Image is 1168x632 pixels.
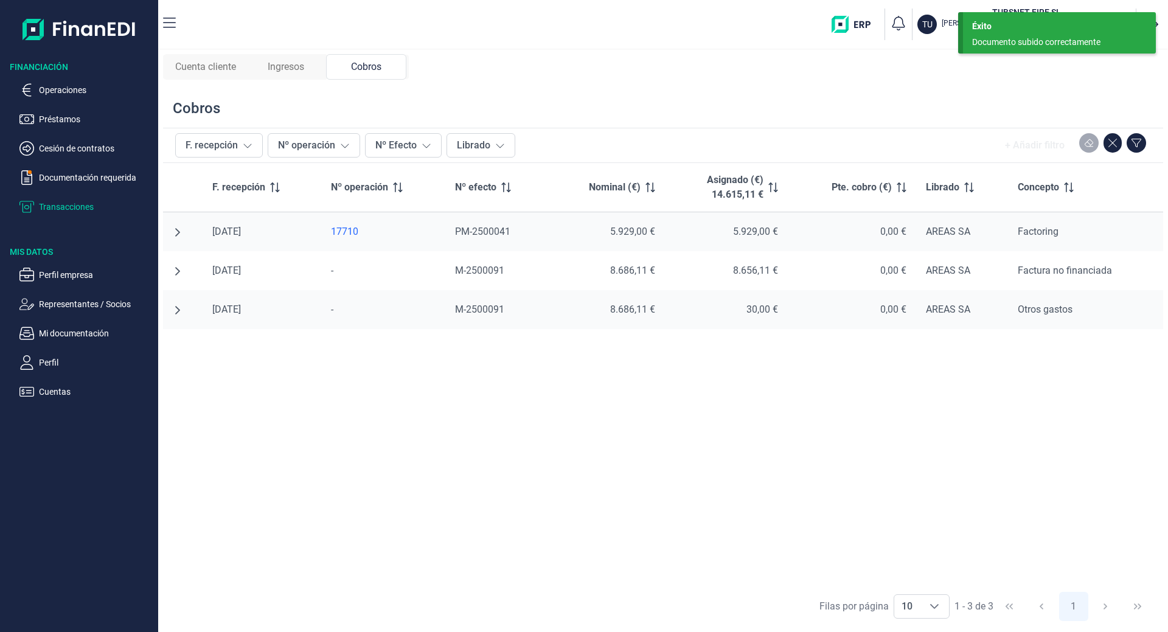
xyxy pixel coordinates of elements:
[331,265,436,277] div: -
[165,54,246,80] div: Cuenta cliente
[351,60,381,74] span: Cobros
[39,200,153,214] p: Transacciones
[39,112,153,127] p: Préstamos
[922,18,933,30] p: TU
[926,304,998,316] div: AREAS SA
[972,36,1138,49] div: Documento subido correctamente
[798,304,906,316] div: 0,00 €
[819,599,889,614] div: Filas por página
[1091,592,1120,621] button: Next Page
[798,265,906,277] div: 0,00 €
[212,265,311,277] div: [DATE]
[39,141,153,156] p: Cesión de contratos
[23,10,136,49] img: Logo de aplicación
[19,141,153,156] button: Cesión de contratos
[39,355,153,370] p: Perfil
[1027,592,1056,621] button: Previous Page
[1018,180,1059,195] span: Concepto
[832,180,892,195] span: Pte. cobro (€)
[926,180,959,195] span: Librado
[19,268,153,282] button: Perfil empresa
[589,180,641,195] span: Nominal (€)
[675,304,779,316] div: 30,00 €
[331,226,436,238] a: 17710
[175,60,236,74] span: Cuenta cliente
[558,226,655,238] div: 5.929,00 €
[455,304,504,315] span: M-2500091
[173,305,182,315] button: undefined null
[173,266,182,276] button: undefined null
[920,595,949,618] div: Choose
[19,83,153,97] button: Operaciones
[675,226,779,238] div: 5.929,00 €
[995,592,1024,621] button: First Page
[1018,226,1058,237] span: Factoring
[19,384,153,399] button: Cuentas
[326,54,406,80] div: Cobros
[926,265,998,277] div: AREAS SA
[707,173,763,187] p: Asignado (€)
[675,265,779,277] div: 8.656,11 €
[19,200,153,214] button: Transacciones
[455,265,504,276] span: M-2500091
[1123,592,1152,621] button: Last Page
[447,133,515,158] button: Librado
[832,16,880,33] img: erp
[173,99,220,118] div: Cobros
[894,595,920,618] span: 10
[39,297,153,311] p: Representantes / Socios
[19,355,153,370] button: Perfil
[268,133,360,158] button: Nº operación
[455,226,510,237] span: PM-2500041
[365,133,442,158] button: Nº Efecto
[212,180,265,195] span: F. recepción
[712,187,763,202] p: 14.615,11 €
[972,20,1147,33] div: Éxito
[917,6,1131,43] button: TUTUBSNET FIRE SL[PERSON_NAME] [PERSON_NAME] [PERSON_NAME](B67089441)
[19,326,153,341] button: Mi documentación
[39,83,153,97] p: Operaciones
[954,602,993,611] span: 1 - 3 de 3
[331,180,388,195] span: Nº operación
[331,304,436,316] div: -
[173,227,182,237] button: undefined null
[212,304,311,316] div: [DATE]
[246,54,326,80] div: Ingresos
[175,133,263,158] button: F. recepción
[19,297,153,311] button: Representantes / Socios
[39,268,153,282] p: Perfil empresa
[268,60,304,74] span: Ingresos
[19,112,153,127] button: Préstamos
[1059,592,1088,621] button: Page 1
[926,226,998,238] div: AREAS SA
[1018,265,1112,276] span: Factura no financiada
[39,384,153,399] p: Cuentas
[798,226,906,238] div: 0,00 €
[19,170,153,185] button: Documentación requerida
[942,6,1111,18] h3: TUBSNET FIRE SL
[212,226,311,238] div: [DATE]
[942,18,1111,28] p: [PERSON_NAME] [PERSON_NAME] [PERSON_NAME]
[558,304,655,316] div: 8.686,11 €
[455,180,496,195] span: Nº efecto
[39,170,153,185] p: Documentación requerida
[558,265,655,277] div: 8.686,11 €
[39,326,153,341] p: Mi documentación
[1018,304,1072,315] span: Otros gastos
